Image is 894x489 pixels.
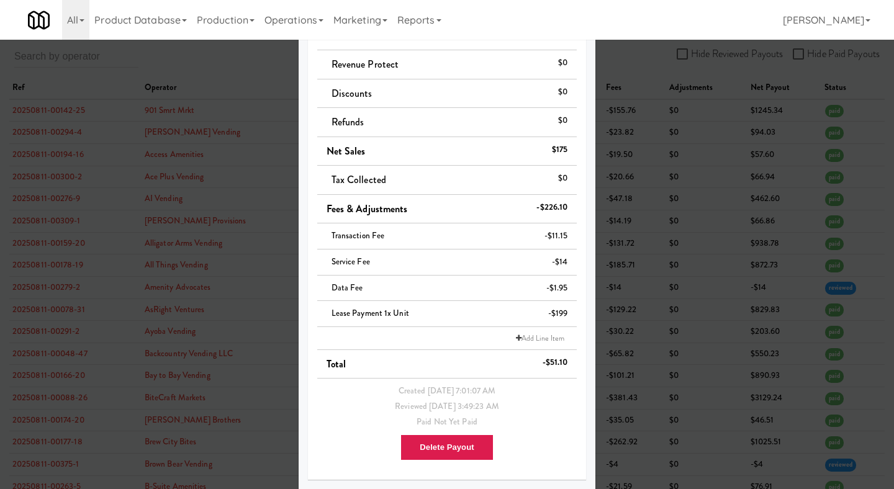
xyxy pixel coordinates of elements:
div: $175 [552,142,567,158]
span: Gross Sales [327,29,372,43]
div: Created [DATE] 7:01:07 AM [327,384,568,399]
img: Micromart [28,9,50,31]
li: Data Fee-$1.95 [317,276,577,302]
li: Lease payment 1x unit-$199 [317,301,577,327]
li: Service Fee-$14 [317,249,577,276]
div: -$11.15 [544,228,568,244]
button: Delete Payout [400,434,493,460]
span: Lease payment 1x unit [332,307,409,319]
span: Service Fee [332,256,370,267]
div: -$199 [548,306,568,321]
span: Data Fee [332,282,363,294]
a: Add Line Item [513,332,567,344]
div: Reviewed [DATE] 3:49:23 AM [327,399,568,415]
div: Paid Not Yet Paid [327,415,568,430]
div: $0 [558,171,567,186]
span: Transaction Fee [332,230,385,241]
span: Revenue Protect [332,57,399,71]
span: Discounts [332,86,372,101]
div: $0 [558,113,567,128]
div: -$51.10 [543,355,568,370]
span: Refunds [332,115,364,129]
li: Transaction Fee-$11.15 [317,223,577,249]
div: -$226.10 [536,200,567,215]
span: Fees & Adjustments [327,202,408,216]
div: -$1.95 [546,280,568,296]
div: -$14 [552,254,567,270]
span: Tax Collected [332,173,386,187]
div: $0 [558,84,567,100]
span: Total [327,357,346,371]
div: $0 [558,55,567,71]
span: Net Sales [327,144,366,158]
